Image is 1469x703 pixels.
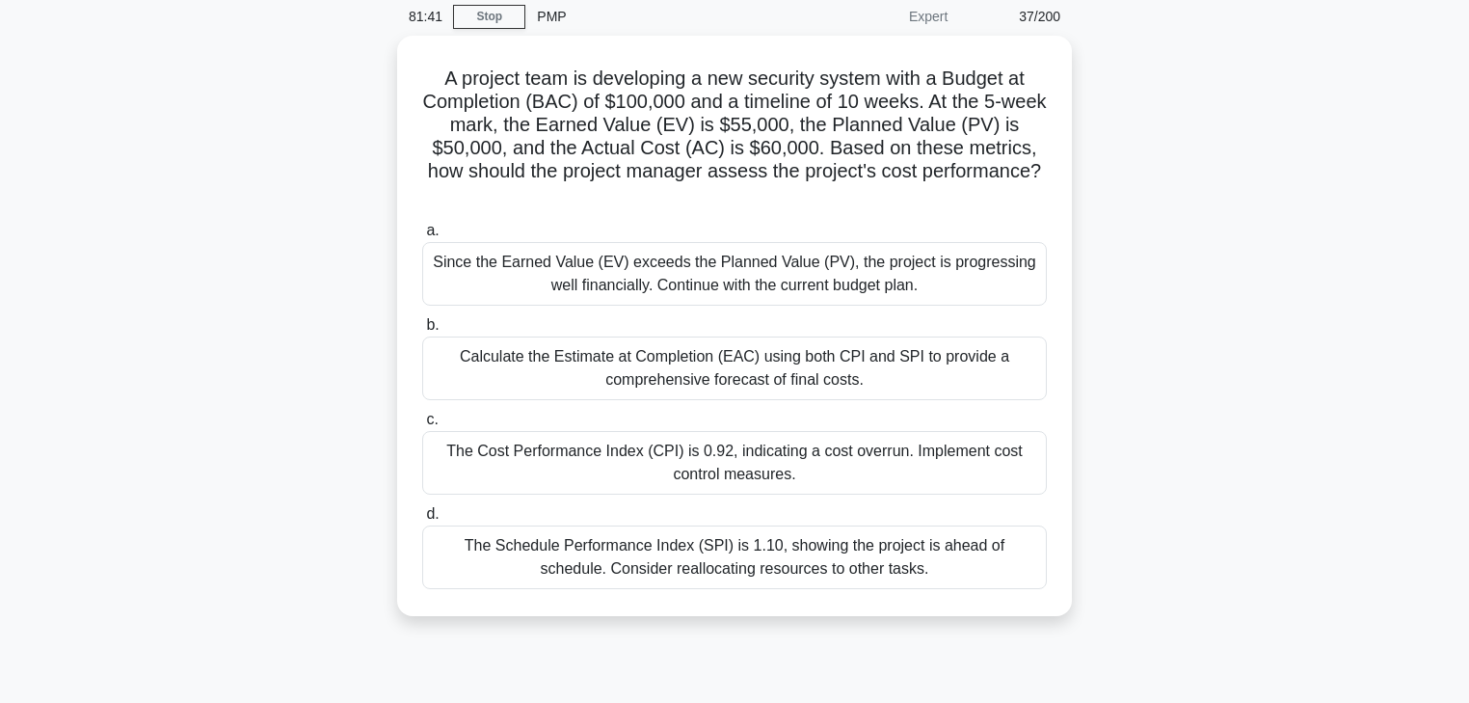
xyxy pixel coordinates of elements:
span: c. [426,411,438,427]
div: The Cost Performance Index (CPI) is 0.92, indicating a cost overrun. Implement cost control measu... [422,431,1047,495]
span: d. [426,505,439,522]
h5: A project team is developing a new security system with a Budget at Completion (BAC) of $100,000 ... [420,67,1049,207]
span: a. [426,222,439,238]
span: b. [426,316,439,333]
div: Since the Earned Value (EV) exceeds the Planned Value (PV), the project is progressing well finan... [422,242,1047,306]
div: Calculate the Estimate at Completion (EAC) using both CPI and SPI to provide a comprehensive fore... [422,337,1047,400]
a: Stop [453,5,525,29]
div: The Schedule Performance Index (SPI) is 1.10, showing the project is ahead of schedule. Consider ... [422,526,1047,589]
